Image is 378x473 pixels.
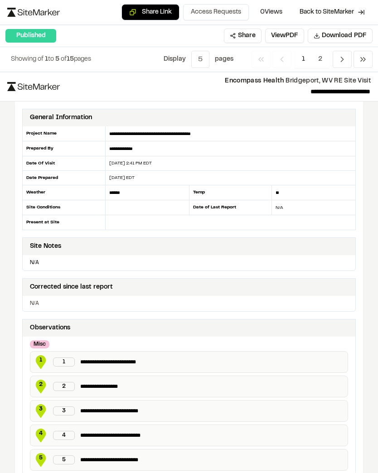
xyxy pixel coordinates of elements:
img: logo-black-rebrand.svg [7,8,60,17]
p: to of pages [11,54,91,64]
span: 5 [55,57,59,62]
div: Observations [30,323,70,333]
div: N/A [272,204,355,211]
div: Weather [22,185,106,200]
span: 1 [295,51,312,68]
div: 1 [53,357,75,367]
span: 1 [34,356,48,364]
div: 2 [53,382,75,391]
div: Prepared By [22,141,106,156]
div: 5 [53,455,75,464]
div: [DATE] 2:41 PM EDT [106,160,355,167]
p: Bridgeport, WV RE Site Visit [67,76,371,86]
button: 0Views [252,4,290,20]
p: N/A [26,259,352,267]
div: Corrected since last report [30,282,113,292]
span: 0 Views [260,7,282,17]
button: Download PDF [308,29,373,43]
button: Copy share link [121,4,179,20]
span: 3 [34,405,48,413]
button: 5 [191,51,209,68]
span: Back to SiteMarker [300,8,354,17]
span: Showing of [11,57,45,62]
div: Published [5,29,56,43]
span: Download PDF [322,31,367,41]
a: Back to SiteMarker [294,4,371,21]
div: Date Prepared [22,171,106,185]
span: 1 [45,57,48,62]
p: N/A [30,299,348,308]
span: 4 [34,430,48,438]
span: 5 [34,454,48,462]
p: Display [164,54,186,64]
span: 15 [67,57,74,62]
div: 3 [53,406,75,415]
button: ViewPDF [265,29,304,43]
div: Present at Site [22,215,106,230]
div: [DATE] EDT [106,174,355,181]
div: Site Conditions [22,200,106,215]
img: logo-black-rebrand.svg [7,82,60,91]
div: Project Name [22,126,106,141]
span: 2 [311,51,329,68]
span: 2 [34,381,48,389]
div: General Information [30,113,92,123]
div: Date of Last Report [189,200,272,215]
nav: Navigation [252,51,373,68]
button: Share [224,29,262,43]
p: page s [215,54,233,64]
span: Encompass Health [225,78,284,84]
button: Access Requests [183,4,249,20]
div: Misc [30,340,49,348]
div: Temp [189,185,272,200]
div: Site Notes [30,241,61,251]
div: 4 [53,431,75,440]
div: Date Of Visit [22,156,106,171]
